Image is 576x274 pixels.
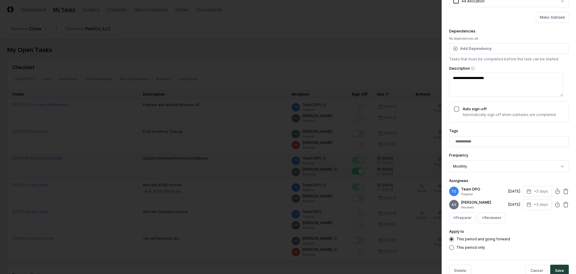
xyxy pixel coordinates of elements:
p: Preparer [461,192,506,196]
button: +Preparer [449,212,475,223]
p: Reviewer [461,205,506,210]
label: Dependencies [449,29,475,33]
span: AG [451,202,456,207]
span: TD [451,189,456,194]
button: +Reviewer [478,212,505,223]
label: Frequency [449,153,468,157]
label: Apply to [449,229,464,234]
p: Automatically sign off when subtasks are completed. [463,112,556,117]
label: Tags [449,129,458,133]
p: Tasks that must be completed before this task can be started. [449,56,569,62]
p: Team DPO [461,187,506,192]
div: [DATE] [508,202,520,207]
div: No dependencies set [449,36,569,41]
button: Add Dependency [449,43,569,54]
label: This period only [456,246,485,249]
label: Description [449,67,569,70]
button: Description [471,67,475,70]
p: [PERSON_NAME] [461,200,506,205]
button: +3 days [523,199,552,210]
label: Auto sign-off [463,107,487,111]
div: [DATE] [508,189,520,194]
button: +3 days [523,186,552,197]
label: This period and going forward [456,237,510,241]
button: Make Subtask [536,12,569,23]
label: Assignees [449,178,468,183]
